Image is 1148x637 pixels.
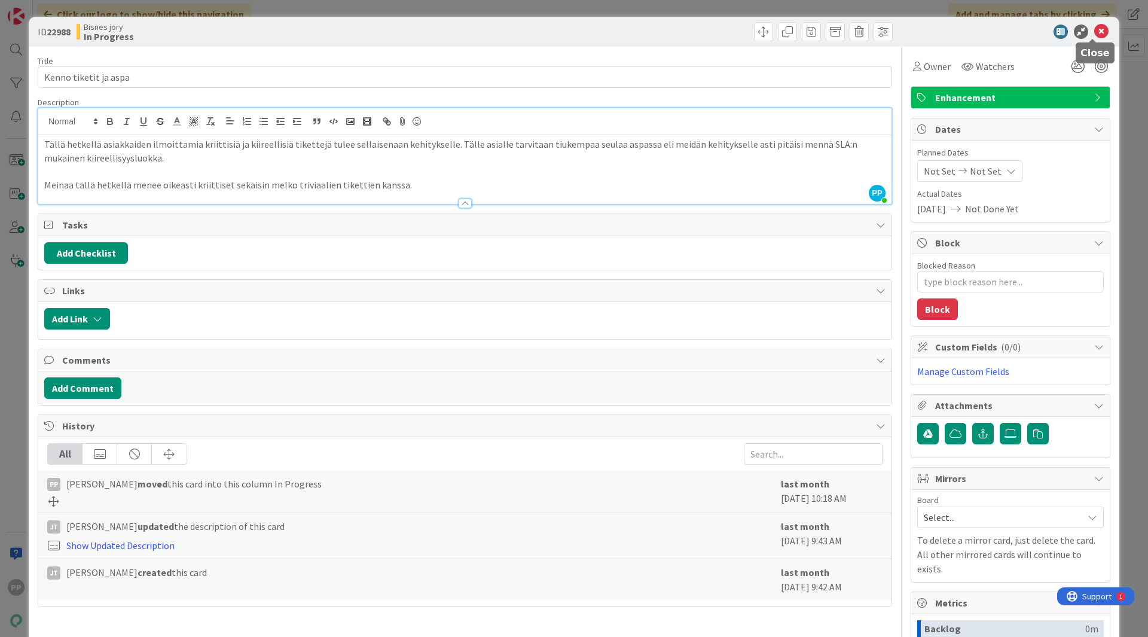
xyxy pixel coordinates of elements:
span: PP [869,185,886,202]
b: last month [781,478,829,490]
span: Not Set [970,164,1002,178]
span: Not Set [924,164,955,178]
div: All [48,444,83,464]
b: created [138,566,172,578]
button: Add Comment [44,377,121,399]
span: Watchers [976,59,1015,74]
div: [DATE] 9:43 AM [781,519,883,553]
p: Tällä hetkellä asiakkaiden ilmoittamia kriittisiä ja kiireellisiä tikettejä tulee sellaisenaan ke... [44,138,886,164]
label: Blocked Reason [917,260,975,271]
a: Manage Custom Fields [917,365,1009,377]
span: Enhancement [935,90,1088,105]
div: JT [47,520,60,534]
b: In Progress [84,32,134,41]
div: 0m [1085,620,1098,637]
div: JT [47,566,60,580]
span: Actual Dates [917,188,1104,200]
span: Custom Fields [935,340,1088,354]
span: Select... [924,509,1077,526]
h5: Close [1080,47,1110,59]
span: [DATE] [917,202,946,216]
input: Search... [744,443,883,465]
span: Mirrors [935,471,1088,486]
b: updated [138,520,174,532]
p: To delete a mirror card, just delete the card. All other mirrored cards will continue to exists. [917,533,1104,576]
div: [DATE] 10:18 AM [781,477,883,507]
a: Show Updated Description [66,540,175,551]
span: Metrics [935,596,1088,610]
span: Board [917,496,939,504]
div: 1 [62,5,65,14]
input: type card name here... [38,66,892,88]
span: [PERSON_NAME] this card into this column In Progress [66,477,322,491]
button: Add Checklist [44,242,128,264]
span: Comments [62,353,870,367]
span: Planned Dates [917,147,1104,159]
span: Dates [935,122,1088,136]
div: Backlog [924,620,1085,637]
span: Support [25,2,54,16]
div: PP [47,478,60,491]
button: Block [917,298,958,320]
span: Bisnes jory [84,22,134,32]
span: Tasks [62,218,870,232]
button: Add Link [44,308,110,330]
span: Attachments [935,398,1088,413]
span: Description [38,97,79,108]
span: [PERSON_NAME] this card [66,565,207,580]
div: [DATE] 9:42 AM [781,565,883,594]
span: Block [935,236,1088,250]
span: Not Done Yet [965,202,1019,216]
b: 22988 [47,26,71,38]
b: last month [781,566,829,578]
span: Owner [924,59,951,74]
p: Meinaa tällä hetkellä menee oikeasti kriittiset sekaisin melko triviaalien tikettien kanssa. [44,178,886,192]
span: [PERSON_NAME] the description of this card [66,519,285,534]
b: moved [138,478,167,490]
span: ID [38,25,71,39]
span: History [62,419,870,433]
label: Title [38,56,53,66]
b: last month [781,520,829,532]
span: ( 0/0 ) [1001,341,1021,353]
span: Links [62,284,870,298]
